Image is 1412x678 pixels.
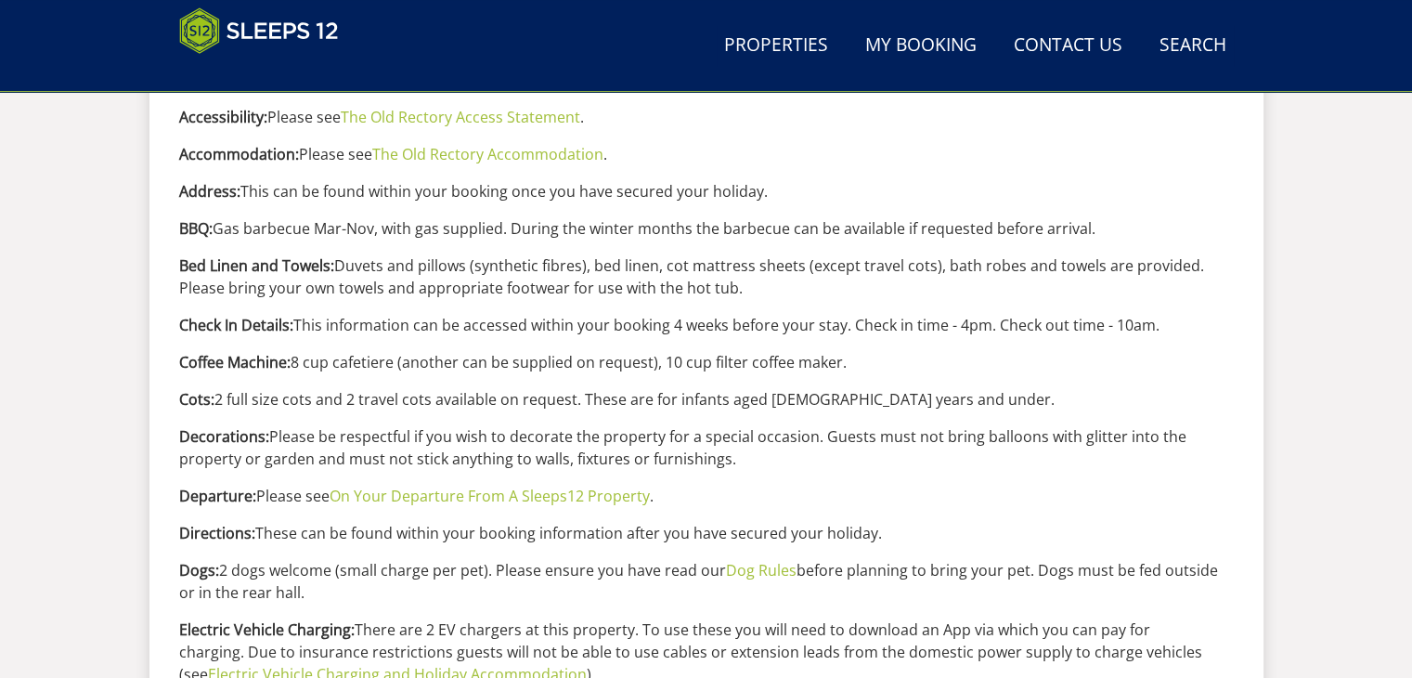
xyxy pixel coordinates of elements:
strong: Coffee Machine: [179,352,291,372]
p: Please be respectful if you wish to decorate the property for a special occasion. Guests must not... [179,425,1234,470]
strong: Bed Linen and Towels: [179,255,334,276]
img: Sleeps 12 [179,7,339,54]
b: Accessibility: [179,107,267,127]
strong: BBQ: [179,218,213,239]
p: 2 dogs welcome (small charge per pet). Please ensure you have read our before planning to bring y... [179,559,1234,604]
p: 2 full size cots and 2 travel cots available on request. These are for infants aged [DEMOGRAPHIC_... [179,388,1234,411]
a: Search [1152,25,1234,67]
a: The Old Rectory Access Statement [341,107,580,127]
p: Gas barbecue Mar-Nov, with gas supplied. During the winter months the barbecue can be available i... [179,217,1234,240]
strong: Check In Details: [179,315,293,335]
p: Please see . [179,143,1234,165]
strong: Address: [179,181,240,202]
p: 8 cup cafetiere (another can be supplied on request), 10 cup filter coffee maker. [179,351,1234,373]
a: My Booking [858,25,984,67]
p: These can be found within your booking information after you have secured your holiday. [179,522,1234,544]
a: Dog Rules [726,560,797,580]
strong: Directions: [179,523,255,543]
p: Duvets and pillows (synthetic fibres), bed linen, cot mattress sheets (except travel cots), bath ... [179,254,1234,299]
p: This information can be accessed within your booking 4 weeks before your stay. Check in time - 4p... [179,314,1234,336]
a: The Old Rectory Accommodation [372,144,603,164]
a: Contact Us [1006,25,1130,67]
b: Accommodation: [179,144,299,164]
p: This can be found within your booking once you have secured your holiday. [179,180,1234,202]
strong: Decorations: [179,426,269,447]
strong: Electric Vehicle Charging: [179,619,355,640]
iframe: Customer reviews powered by Trustpilot [170,65,365,81]
a: Properties [717,25,836,67]
a: On Your Departure From A Sleeps12 Property [330,486,650,506]
strong: Dogs: [179,560,219,580]
p: Please see . [179,106,1234,128]
strong: Departure: [179,486,256,506]
strong: Cots: [179,389,214,410]
p: Please see . [179,485,1234,507]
